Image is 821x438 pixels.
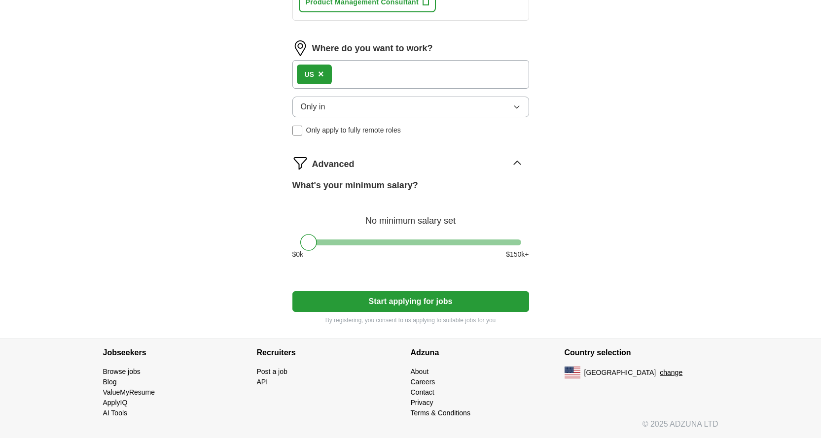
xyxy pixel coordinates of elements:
[292,316,529,325] p: By registering, you consent to us applying to suitable jobs for you
[292,179,418,192] label: What's your minimum salary?
[103,368,141,375] a: Browse jobs
[411,399,433,406] a: Privacy
[292,291,529,312] button: Start applying for jobs
[292,249,304,260] span: $ 0 k
[257,368,287,375] a: Post a job
[306,125,401,135] span: Only apply to fully remote roles
[103,399,128,406] a: ApplyIQ
[103,409,128,417] a: AI Tools
[411,388,434,396] a: Contact
[411,378,435,386] a: Careers
[411,368,429,375] a: About
[312,42,433,55] label: Where do you want to work?
[103,388,155,396] a: ValueMyResume
[318,68,324,79] span: ×
[292,204,529,228] div: No minimum salary set
[301,101,325,113] span: Only in
[312,158,355,171] span: Advanced
[292,126,302,135] input: Only apply to fully remote roles
[660,368,682,378] button: change
[292,155,308,171] img: filter
[257,378,268,386] a: API
[411,409,470,417] a: Terms & Conditions
[305,69,314,80] div: US
[565,339,718,367] h4: Country selection
[95,418,726,438] div: © 2025 ADZUNA LTD
[318,67,324,82] button: ×
[103,378,117,386] a: Blog
[292,40,308,56] img: location.png
[506,249,529,260] span: $ 150 k+
[584,368,656,378] span: [GEOGRAPHIC_DATA]
[565,367,580,378] img: US flag
[292,97,529,117] button: Only in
